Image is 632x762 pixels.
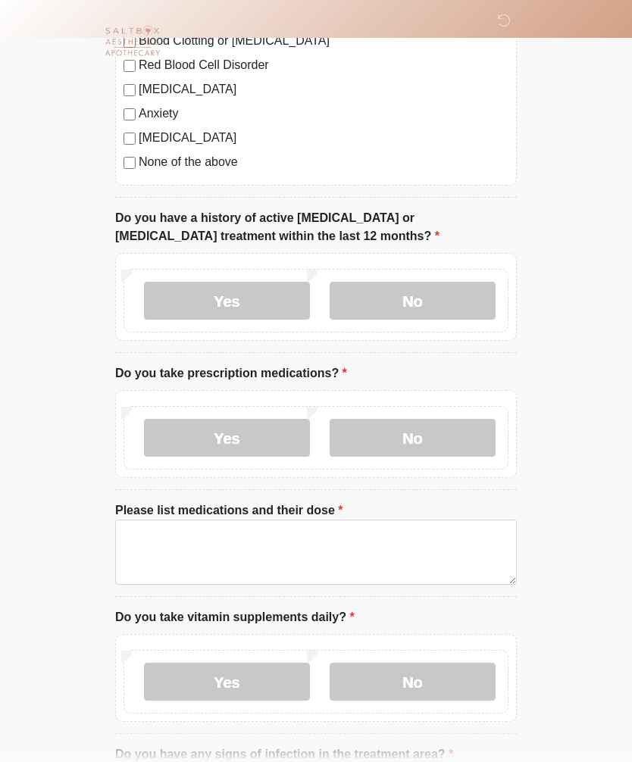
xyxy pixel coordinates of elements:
label: [MEDICAL_DATA] [139,129,508,147]
label: Please list medications and their dose [115,501,343,520]
input: Anxiety [124,108,136,120]
input: [MEDICAL_DATA] [124,133,136,145]
label: Anxiety [139,105,508,123]
label: Yes [144,419,310,457]
label: Do you take prescription medications? [115,364,347,383]
label: [MEDICAL_DATA] [139,80,508,98]
label: No [330,282,496,320]
label: Do you have a history of active [MEDICAL_DATA] or [MEDICAL_DATA] treatment within the last 12 mon... [115,209,517,245]
label: Do you take vitamin supplements daily? [115,608,355,626]
input: [MEDICAL_DATA] [124,84,136,96]
label: No [330,663,496,701]
input: None of the above [124,157,136,169]
label: Yes [144,282,310,320]
label: Yes [144,663,310,701]
label: No [330,419,496,457]
img: Saltbox Aesthetics Logo [100,11,164,76]
label: None of the above [139,153,508,171]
